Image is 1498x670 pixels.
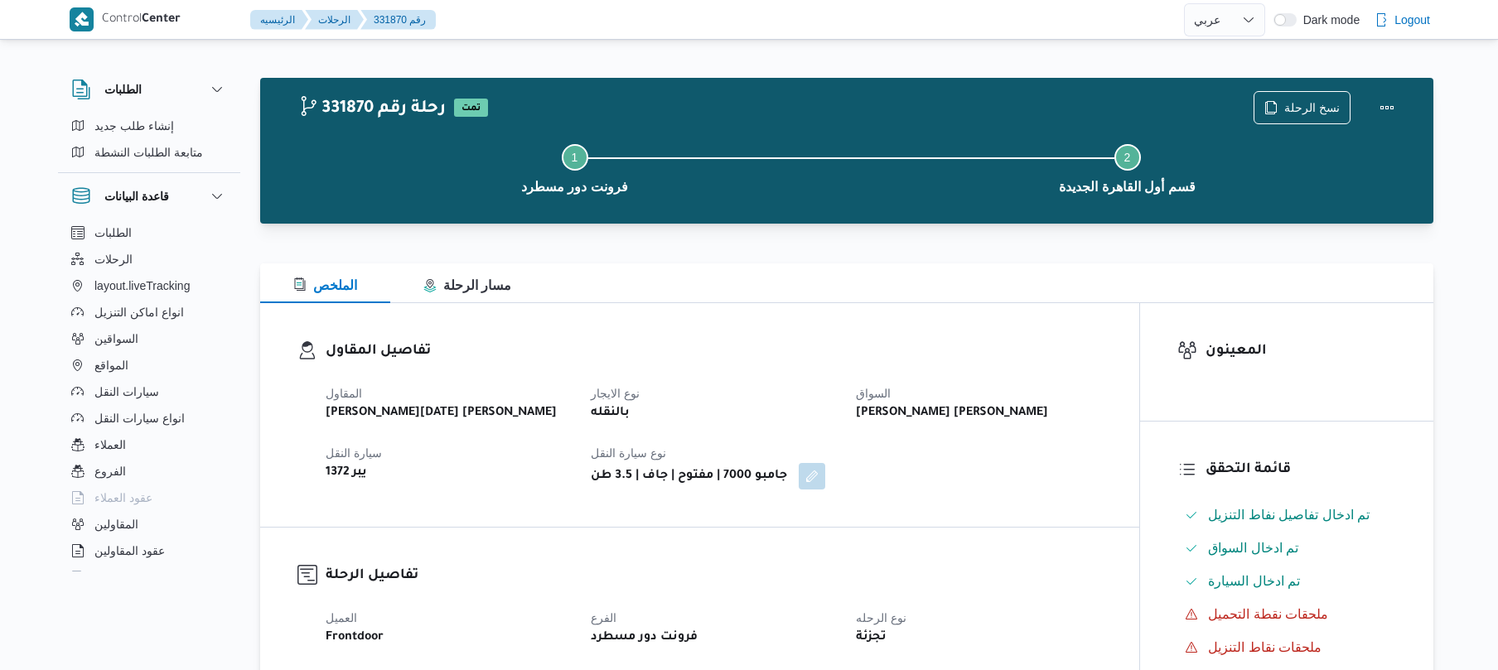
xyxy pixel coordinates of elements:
span: الفروع [94,461,126,481]
button: الرحلات [65,246,234,272]
span: نوع الرحله [856,611,906,624]
span: الطلبات [94,223,132,243]
button: السواقين [65,325,234,352]
img: X8yXhbKr1z7QwAAAABJRU5ErkJggg== [70,7,94,31]
span: Dark mode [1297,13,1360,27]
button: المواقع [65,352,234,378]
h2: 331870 رحلة رقم [298,99,446,120]
span: ملحقات نقطة التحميل [1208,607,1328,621]
button: تم ادخال تفاصيل نفاط التنزيل [1178,502,1396,528]
button: تم ادخال السيارة [1178,568,1396,595]
span: تم ادخال السواق [1208,538,1298,558]
span: سيارات النقل [94,382,159,402]
b: بالنقله [591,403,630,423]
span: المقاولين [94,514,138,534]
span: عقود المقاولين [94,541,165,561]
span: العملاء [94,435,126,455]
span: layout.liveTracking [94,276,190,296]
button: الفروع [65,458,234,484]
iframe: chat widget [17,604,70,653]
span: المقاول [326,387,362,400]
span: السواق [856,387,891,400]
span: تمت [454,99,488,117]
b: تمت [461,104,481,113]
button: ملحقات نقطة التحميل [1178,601,1396,628]
b: Frontdoor [326,628,384,648]
span: نسخ الرحلة [1284,98,1340,118]
button: الطلبات [71,80,227,99]
span: العميل [326,611,357,624]
button: انواع اماكن التنزيل [65,299,234,325]
b: [PERSON_NAME] [PERSON_NAME] [856,403,1048,423]
span: ملحقات نقاط التنزيل [1208,640,1322,654]
button: المقاولين [65,511,234,537]
span: الملخص [293,278,357,292]
span: الرحلات [94,249,133,269]
span: المواقع [94,355,128,375]
button: تم ادخال السواق [1178,535,1396,562]
button: الرحلات [305,10,364,30]
button: عقود المقاولين [65,537,234,564]
button: قاعدة البيانات [71,186,227,206]
button: سيارات النقل [65,378,234,405]
span: عقود العملاء [94,488,152,508]
b: [PERSON_NAME][DATE] [PERSON_NAME] [326,403,557,423]
h3: قائمة التحقق [1206,459,1396,481]
button: ملحقات نقاط التنزيل [1178,634,1396,661]
button: العملاء [65,431,234,458]
button: فرونت دور مسطرد [298,124,851,210]
span: قسم أول القاهرة الجديدة [1059,177,1195,197]
button: Actions [1370,91,1404,124]
span: انواع اماكن التنزيل [94,302,184,322]
button: layout.liveTracking [65,272,234,299]
div: الطلبات [58,113,240,172]
button: الطلبات [65,219,234,246]
b: Center [142,13,181,27]
span: تم ادخال تفاصيل نفاط التنزيل [1208,508,1370,522]
span: الفرع [591,611,616,624]
h3: تفاصيل المقاول [326,340,1102,363]
h3: قاعدة البيانات [104,186,169,206]
b: جامبو 7000 | مفتوح | جاف | 3.5 طن [591,466,787,486]
div: قاعدة البيانات [58,219,240,578]
span: نوع سيارة النقل [591,446,666,460]
h3: تفاصيل الرحلة [326,565,1102,587]
span: تم ادخال السيارة [1208,571,1300,591]
b: تجزئة [856,628,887,648]
span: مسار الرحلة [423,278,511,292]
span: تم ادخال تفاصيل نفاط التنزيل [1208,505,1370,525]
span: ملحقات نقاط التنزيل [1208,638,1322,658]
h3: المعينون [1206,340,1396,363]
button: قسم أول القاهرة الجديدة [851,124,1404,210]
h3: الطلبات [104,80,142,99]
span: نوع الايجار [591,387,640,400]
button: Logout [1368,3,1437,36]
span: تم ادخال السيارة [1208,574,1300,588]
button: عقود العملاء [65,484,234,511]
b: فرونت دور مسطرد [591,628,698,648]
button: الرئيسيه [250,10,308,30]
span: تم ادخال السواق [1208,541,1298,555]
span: Logout [1394,10,1430,30]
button: متابعة الطلبات النشطة [65,139,234,166]
span: السواقين [94,329,138,349]
span: انواع سيارات النقل [94,408,185,428]
span: سيارة النقل [326,446,382,460]
button: نسخ الرحلة [1254,91,1351,124]
span: ملحقات نقطة التحميل [1208,605,1328,624]
b: يبر 1372 [326,463,367,483]
span: 2 [1124,151,1131,164]
button: اجهزة التليفون [65,564,234,590]
span: فرونت دور مسطرد [521,177,628,197]
button: إنشاء طلب جديد [65,113,234,139]
span: متابعة الطلبات النشطة [94,142,203,162]
span: إنشاء طلب جديد [94,116,174,136]
button: انواع سيارات النقل [65,405,234,431]
span: 1 [572,151,578,164]
button: 331870 رقم [360,10,436,30]
span: اجهزة التليفون [94,567,163,587]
